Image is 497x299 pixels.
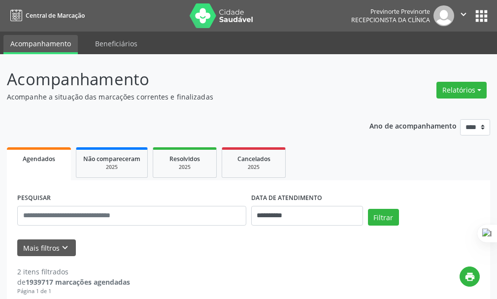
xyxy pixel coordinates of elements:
[7,92,345,102] p: Acompanhe a situação das marcações correntes e finalizadas
[473,7,490,25] button: apps
[436,82,487,99] button: Relatórios
[458,9,469,20] i: 
[7,67,345,92] p: Acompanhamento
[17,287,130,296] div: Página 1 de 1
[23,155,55,163] span: Agendados
[17,266,130,277] div: 2 itens filtrados
[7,7,85,24] a: Central de Marcação
[351,16,430,24] span: Recepcionista da clínica
[17,191,51,206] label: PESQUISAR
[464,271,475,282] i: print
[368,209,399,226] button: Filtrar
[160,164,209,171] div: 2025
[251,191,322,206] label: DATA DE ATENDIMENTO
[17,277,130,287] div: de
[229,164,278,171] div: 2025
[454,5,473,26] button: 
[237,155,270,163] span: Cancelados
[83,155,140,163] span: Não compareceram
[433,5,454,26] img: img
[3,35,78,54] a: Acompanhamento
[83,164,140,171] div: 2025
[369,119,457,132] p: Ano de acompanhamento
[460,266,480,287] button: print
[88,35,144,52] a: Beneficiários
[26,11,85,20] span: Central de Marcação
[351,7,430,16] div: Previnorte Previnorte
[60,242,70,253] i: keyboard_arrow_down
[17,239,76,257] button: Mais filtroskeyboard_arrow_down
[169,155,200,163] span: Resolvidos
[26,277,130,287] strong: 1939717 marcações agendadas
